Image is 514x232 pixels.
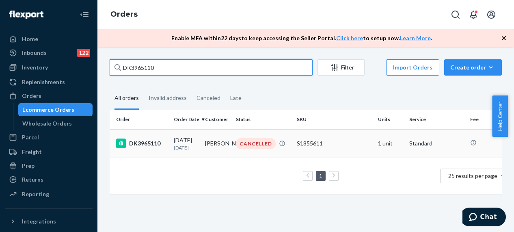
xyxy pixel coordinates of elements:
[317,172,324,179] a: Page 1 is your current page
[149,87,187,108] div: Invalid address
[205,116,230,123] div: Customer
[5,131,93,144] a: Parcel
[22,148,42,156] div: Freight
[22,176,43,184] div: Returns
[448,172,497,179] span: 25 results per page
[462,208,506,228] iframe: Opens a widget where you can chat to one of our agents
[409,139,464,147] p: Standard
[375,110,406,129] th: Units
[171,34,432,42] p: Enable MFA within 22 days to keep accessing the Seller Portal. to setup now. .
[483,7,499,23] button: Open account menu
[444,59,502,76] button: Create order
[174,136,199,151] div: [DATE]
[5,33,93,46] a: Home
[5,215,93,228] button: Integrations
[9,11,43,19] img: Flexport logo
[22,162,35,170] div: Prep
[110,110,171,129] th: Order
[375,129,406,158] td: 1 unit
[5,89,93,102] a: Orders
[236,138,276,149] div: CANCELLED
[336,35,363,41] a: Click here
[22,106,74,114] div: Ecommerce Orders
[22,133,39,141] div: Parcel
[22,92,41,100] div: Orders
[104,3,144,26] ol: breadcrumbs
[400,35,431,41] a: Learn More
[450,63,496,72] div: Create order
[5,76,93,89] a: Replenishments
[297,139,371,147] div: S1855611
[22,35,38,43] div: Home
[18,103,93,116] a: Ecommerce Orders
[230,87,242,108] div: Late
[76,7,93,23] button: Close Navigation
[116,139,167,148] div: DK3965110
[22,49,47,57] div: Inbounds
[5,159,93,172] a: Prep
[447,7,464,23] button: Open Search Box
[5,61,93,74] a: Inventory
[386,59,439,76] button: Import Orders
[233,110,294,129] th: Status
[492,95,508,137] button: Help Center
[406,110,467,129] th: Service
[22,217,56,225] div: Integrations
[174,144,199,151] p: [DATE]
[110,59,313,76] input: Search orders
[318,63,364,72] div: Filter
[171,110,202,129] th: Order Date
[22,119,72,128] div: Wholesale Orders
[5,145,93,158] a: Freight
[294,110,375,129] th: SKU
[22,78,65,86] div: Replenishments
[77,49,90,57] div: 122
[202,129,233,158] td: [PERSON_NAME]
[22,63,48,72] div: Inventory
[317,59,365,76] button: Filter
[110,10,138,19] a: Orders
[5,173,93,186] a: Returns
[5,188,93,201] a: Reporting
[114,87,139,110] div: All orders
[5,46,93,59] a: Inbounds122
[465,7,482,23] button: Open notifications
[18,117,93,130] a: Wholesale Orders
[22,190,49,198] div: Reporting
[197,87,220,108] div: Canceled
